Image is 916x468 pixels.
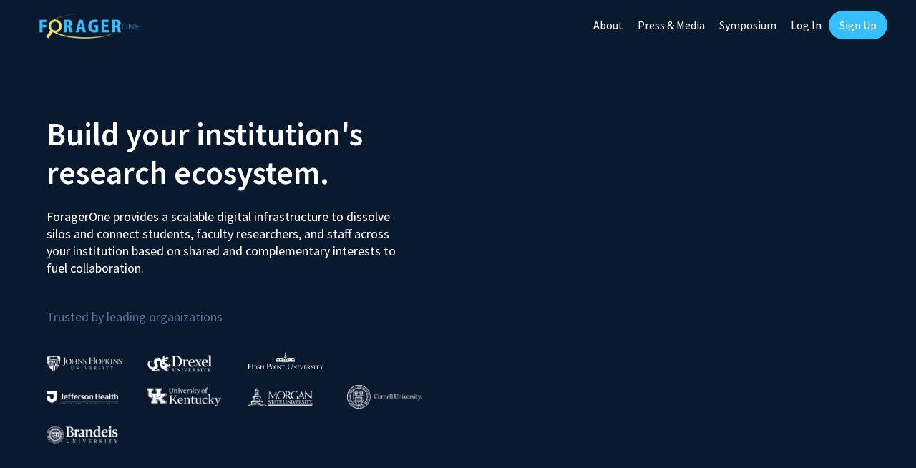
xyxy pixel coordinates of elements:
img: Drexel University [147,355,212,371]
img: Thomas Jefferson University [47,391,118,404]
img: University of Kentucky [147,387,221,406]
img: ForagerOne Logo [39,14,140,39]
img: Cornell University [347,385,422,409]
p: Trusted by leading organizations [47,288,447,328]
h2: Build your institution's research ecosystem. [47,114,447,192]
p: ForagerOne provides a scalable digital infrastructure to dissolve silos and connect students, fac... [47,198,399,277]
img: Morgan State University [247,387,313,406]
img: Johns Hopkins University [47,356,122,371]
img: Brandeis University [47,426,118,444]
a: Sign Up [829,11,887,39]
img: High Point University [248,352,323,369]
